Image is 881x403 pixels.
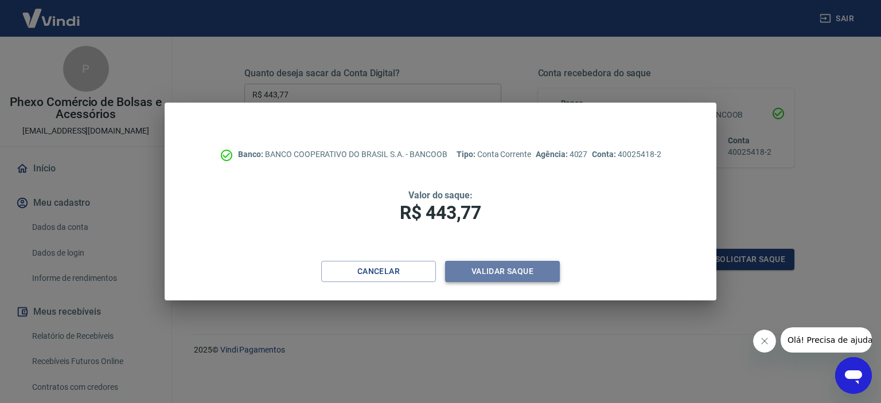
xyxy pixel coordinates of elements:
iframe: Botão para abrir a janela de mensagens [835,357,872,394]
span: Conta: [592,150,618,159]
span: Valor do saque: [408,190,473,201]
span: Olá! Precisa de ajuda? [7,8,96,17]
span: Tipo: [457,150,477,159]
p: 4027 [536,148,587,161]
p: Conta Corrente [457,148,531,161]
button: Validar saque [445,261,560,282]
p: BANCO COOPERATIVO DO BRASIL S.A. - BANCOOB [238,148,447,161]
iframe: Mensagem da empresa [781,327,872,353]
button: Cancelar [321,261,436,282]
iframe: Fechar mensagem [753,330,776,353]
p: 40025418-2 [592,148,661,161]
span: Banco: [238,150,265,159]
span: R$ 443,77 [400,202,481,224]
span: Agência: [536,150,570,159]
